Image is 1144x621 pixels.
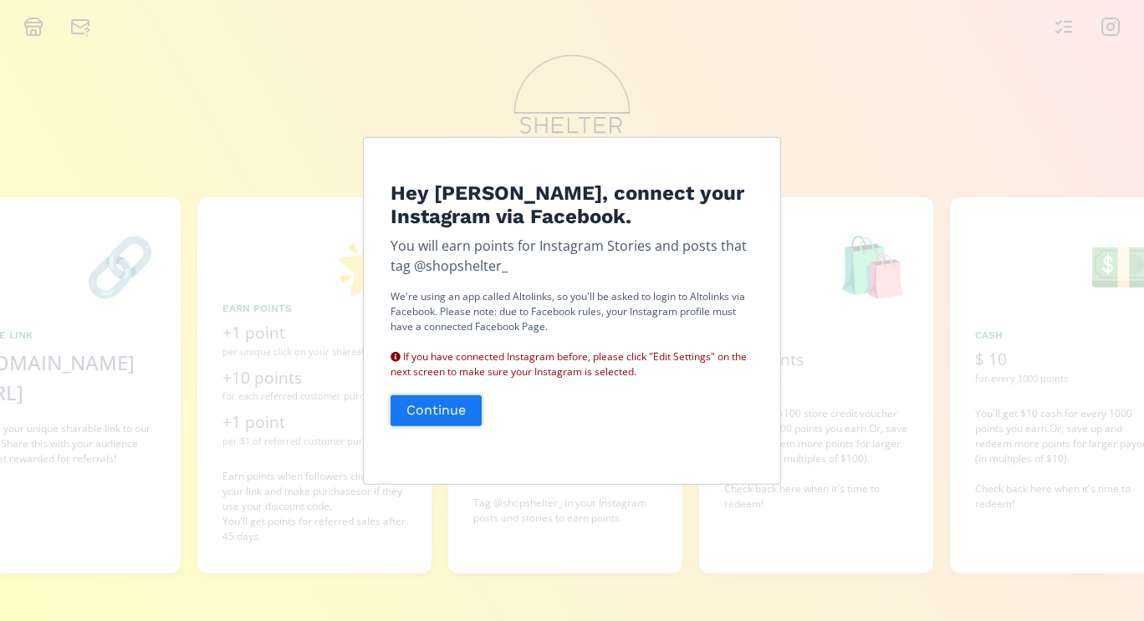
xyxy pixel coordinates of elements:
[391,181,753,229] h4: Hey [PERSON_NAME], connect your Instagram via Facebook.
[388,393,484,429] button: Continue
[391,334,753,379] div: If you have connected Instagram before, please click "Edit Settings" on the next screen to make s...
[391,236,753,276] p: You will earn points for Instagram Stories and posts that tag @shopshelter_
[391,289,753,379] p: We're using an app called Altolinks, so you'll be asked to login to Altolinks via Facebook. Pleas...
[363,136,781,484] div: Edit Program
